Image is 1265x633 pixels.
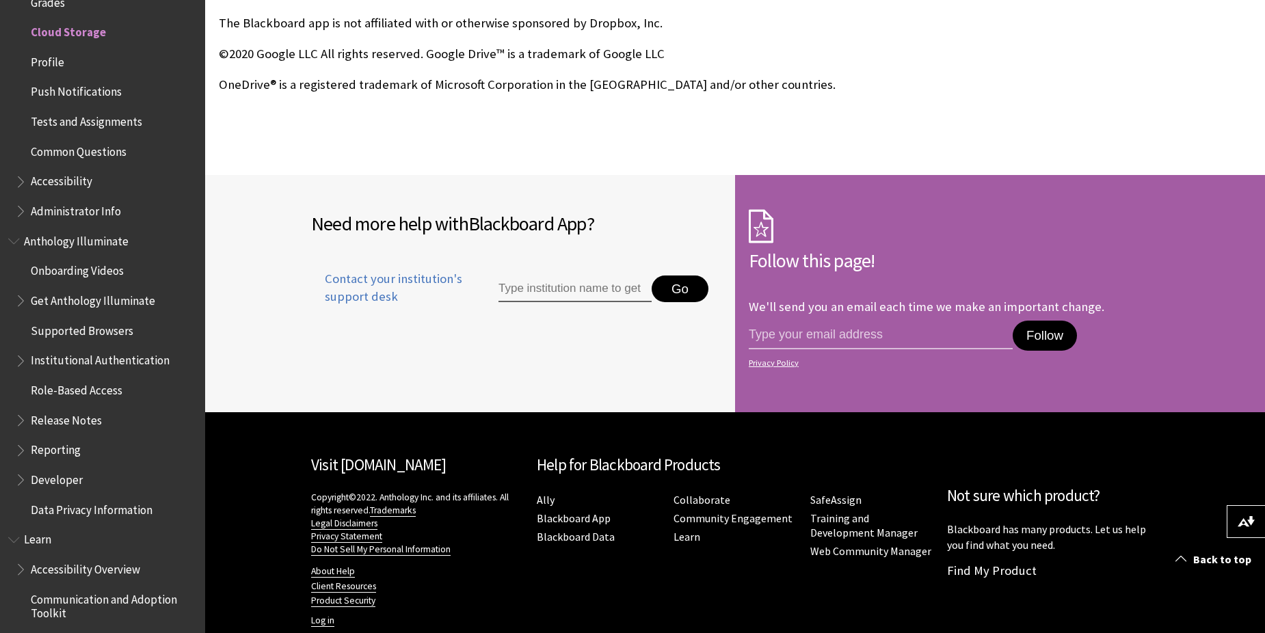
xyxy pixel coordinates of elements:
span: Administrator Info [31,200,121,218]
span: Accessibility [31,170,92,189]
a: Do Not Sell My Personal Information [311,543,451,556]
a: Back to top [1165,547,1265,572]
a: Trademarks [370,504,416,517]
a: Legal Disclaimers [311,517,377,530]
a: Privacy Policy [749,358,1155,368]
a: Collaborate [674,493,730,507]
a: Web Community Manager [810,544,931,558]
a: Contact your institution's support desk [311,270,467,322]
span: Data Privacy Information [31,498,152,517]
a: About Help [311,565,355,578]
nav: Book outline for Anthology Illuminate [8,230,197,522]
span: Onboarding Videos [31,260,124,278]
p: OneDrive® is a registered trademark of Microsoft Corporation in the [GEOGRAPHIC_DATA] and/or othe... [219,76,1049,94]
span: Supported Browsers [31,319,133,338]
a: Blackboard App [537,511,611,526]
span: Institutional Authentication [31,349,170,368]
a: Learn [674,530,700,544]
span: Communication and Adoption Toolkit [31,588,196,620]
a: Blackboard Data [537,530,615,544]
a: Privacy Statement [311,530,382,543]
span: Role-Based Access [31,379,122,397]
a: Find My Product [947,563,1037,578]
a: Client Resources [311,580,376,593]
a: Community Engagement [674,511,793,526]
span: Tests and Assignments [31,110,142,129]
p: Blackboard has many products. Let us help you find what you need. [947,522,1159,552]
span: Cloud Storage [31,21,106,39]
span: Reporting [31,439,81,457]
span: Profile [31,51,64,69]
span: Contact your institution's support desk [311,270,467,306]
span: Accessibility Overview [31,558,140,576]
span: Learn [24,528,51,547]
span: Push Notifications [31,81,122,99]
p: Copyright©2022. Anthology Inc. and its affiliates. All rights reserved. [311,491,523,556]
span: Developer [31,468,83,487]
a: Log in [311,615,334,627]
h2: Follow this page! [749,246,1159,275]
h2: Not sure which product? [947,484,1159,508]
a: Training and Development Manager [810,511,918,540]
span: Anthology Illuminate [24,230,129,248]
button: Follow [1013,321,1077,351]
span: Blackboard App [468,211,587,236]
a: SafeAssign [810,493,862,507]
img: Subscription Icon [749,209,773,243]
input: email address [749,321,1013,349]
h2: Need more help with ? [311,209,721,238]
h2: Help for Blackboard Products [537,453,933,477]
a: Ally [537,493,555,507]
span: Release Notes [31,409,102,427]
span: Get Anthology Illuminate [31,289,155,308]
p: We'll send you an email each time we make an important change. [749,299,1104,314]
input: Type institution name to get support [498,275,652,303]
span: Common Questions [31,140,126,159]
p: ©2020 Google LLC All rights reserved. Google Drive™ is a trademark of Google LLC [219,45,1049,63]
p: The Blackboard app is not affiliated with or otherwise sponsored by Dropbox, Inc. [219,14,1049,32]
a: Visit [DOMAIN_NAME] [311,455,446,474]
a: Product Security [311,595,375,607]
button: Go [652,275,708,303]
